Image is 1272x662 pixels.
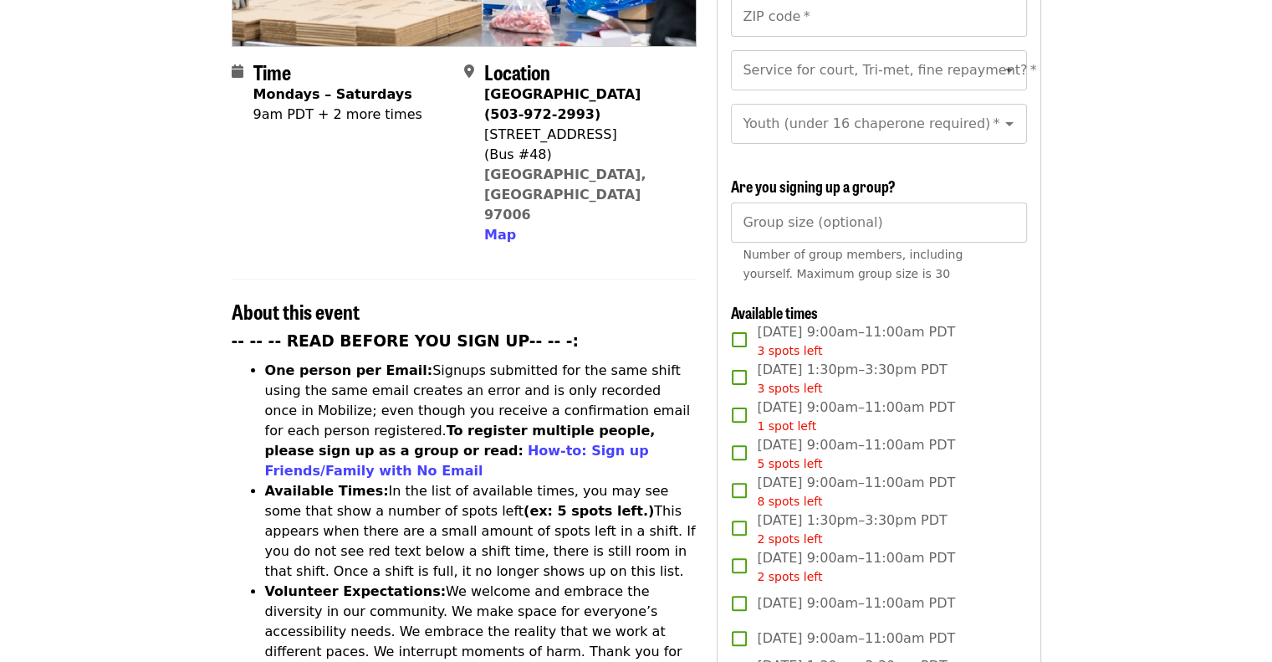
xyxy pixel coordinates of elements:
[253,57,291,86] span: Time
[232,332,580,350] strong: -- -- -- READ BEFORE YOU SIGN UP-- -- -:
[484,125,683,145] div: [STREET_ADDRESS]
[998,59,1021,82] button: Open
[757,593,955,613] span: [DATE] 9:00am–11:00am PDT
[757,473,955,511] span: [DATE] 9:00am–11:00am PDT
[757,511,947,548] span: [DATE] 1:30pm–3:30pm PDT
[464,64,474,80] i: map-marker-alt icon
[757,382,822,395] span: 3 spots left
[757,495,822,508] span: 8 spots left
[731,301,818,323] span: Available times
[484,227,516,243] span: Map
[232,64,243,80] i: calendar icon
[757,360,947,398] span: [DATE] 1:30pm–3:30pm PDT
[757,457,822,470] span: 5 spots left
[757,419,816,433] span: 1 spot left
[253,105,422,125] div: 9am PDT + 2 more times
[253,86,412,102] strong: Mondays – Saturdays
[757,629,955,649] span: [DATE] 9:00am–11:00am PDT
[743,248,963,280] span: Number of group members, including yourself. Maximum group size is 30
[484,145,683,165] div: (Bus #48)
[757,344,822,357] span: 3 spots left
[757,435,955,473] span: [DATE] 9:00am–11:00am PDT
[757,548,955,586] span: [DATE] 9:00am–11:00am PDT
[484,86,641,122] strong: [GEOGRAPHIC_DATA] (503-972-2993)
[484,167,646,223] a: [GEOGRAPHIC_DATA], [GEOGRAPHIC_DATA] 97006
[757,398,955,435] span: [DATE] 9:00am–11:00am PDT
[524,503,654,519] strong: (ex: 5 spots left.)
[265,443,649,479] a: How-to: Sign up Friends/Family with No Email
[265,481,697,582] li: In the list of available times, you may see some that show a number of spots left This appears wh...
[265,362,433,378] strong: One person per Email:
[484,57,550,86] span: Location
[757,570,822,583] span: 2 spots left
[731,203,1026,243] input: [object Object]
[232,296,360,326] span: About this event
[265,423,656,459] strong: To register multiple people, please sign up as a group or read:
[731,175,896,197] span: Are you signing up a group?
[757,532,822,546] span: 2 spots left
[757,322,955,360] span: [DATE] 9:00am–11:00am PDT
[265,583,447,599] strong: Volunteer Expectations:
[265,483,389,499] strong: Available Times:
[998,112,1021,136] button: Open
[265,361,697,481] li: Signups submitted for the same shift using the same email creates an error and is only recorded o...
[484,225,516,245] button: Map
